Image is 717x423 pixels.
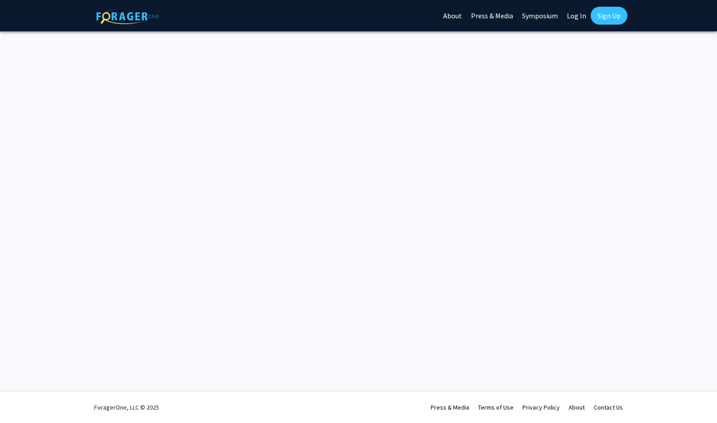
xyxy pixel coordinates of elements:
[478,403,514,411] a: Terms of Use
[594,403,623,411] a: Contact Us
[569,403,585,411] a: About
[591,7,627,25] a: Sign Up
[431,403,469,411] a: Press & Media
[94,392,159,423] div: ForagerOne, LLC © 2025
[96,9,159,24] img: ForagerOne Logo
[523,403,560,411] a: Privacy Policy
